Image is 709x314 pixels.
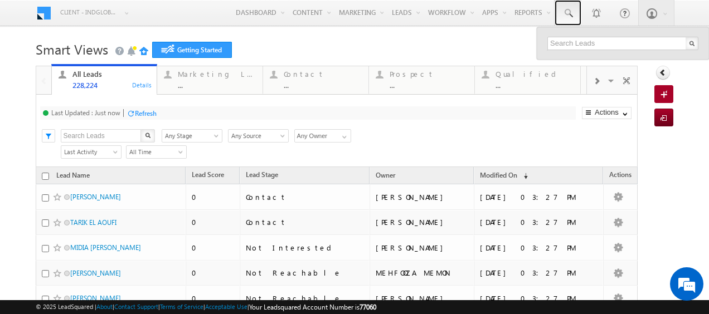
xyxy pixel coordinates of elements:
a: Acceptable Use [205,303,247,310]
div: [DATE] 03:27 PM [480,192,599,202]
a: About [96,303,113,310]
div: [DATE] 03:27 PM [480,243,599,253]
span: Client - indglobal1 (77060) [60,7,119,18]
div: [DATE] 03:27 PM [480,217,599,227]
input: Type to Search [294,129,351,143]
div: Chat with us now [58,58,187,73]
span: All Time [127,147,183,157]
a: Contact Support [114,303,158,310]
a: Show All Items [336,130,350,141]
span: Your Leadsquared Account Number is [249,303,376,311]
a: Contact... [263,66,369,94]
div: ... [178,81,256,89]
span: © 2025 LeadSquared | | | | | [36,302,376,312]
div: MEHFOOZA MEMON [376,268,469,278]
div: 0 [192,293,235,303]
em: Start Chat [152,241,202,256]
a: Modified On (sorted descending) [474,169,533,183]
span: 77060 [360,303,376,311]
div: Qualified [496,70,574,78]
span: Lead Stage [246,170,278,179]
a: Lead Stage [240,169,284,183]
input: Check all records [42,173,49,180]
div: Minimize live chat window [183,6,210,32]
a: All Leads228,224Details [51,64,158,95]
div: Contact [284,70,362,78]
span: Any Source [229,131,285,141]
div: Not Reachable [246,293,364,303]
div: [DATE] 03:27 PM [480,293,599,303]
div: Contact [246,192,364,202]
button: Actions [582,107,632,119]
span: Smart Views [36,40,108,58]
div: ... [496,81,574,89]
div: 0 [192,243,235,253]
a: Getting Started [152,42,232,58]
div: Last Updated : Just now [51,109,120,117]
input: Search Leads [547,37,698,50]
a: Marketing Leads... [157,66,263,94]
a: [PERSON_NAME] [70,294,121,302]
span: Last Activity [61,147,118,157]
a: [PERSON_NAME] [70,193,121,201]
div: [PERSON_NAME] [376,243,469,253]
div: [PERSON_NAME] [376,192,469,202]
div: 0 [192,217,235,227]
div: [DATE] 03:27 PM [480,268,599,278]
div: Details [132,80,153,90]
div: Not Interested [246,243,364,253]
div: 0 [192,192,235,202]
div: Not Reachable [246,268,364,278]
div: Lead Stage Filter [162,129,222,143]
a: Prospect... [368,66,475,94]
div: Contact [246,217,364,227]
a: [PERSON_NAME] [70,269,121,277]
span: Actions [604,169,637,183]
a: TARIK EL AOUFI [70,218,116,227]
a: Lead Score [186,169,230,183]
a: Any Stage [162,129,222,143]
a: Last Activity [61,145,122,159]
div: Marketing Leads [178,70,256,78]
img: d_60004797649_company_0_60004797649 [19,58,47,73]
a: MIDIA [PERSON_NAME] [70,243,141,252]
a: All Time [126,145,187,159]
textarea: Type your message and hit 'Enter' [14,103,203,232]
img: Search [145,133,150,138]
div: All Leads [72,70,150,78]
div: Refresh [135,109,157,117]
span: Owner [376,171,395,179]
div: ... [284,81,362,89]
div: ... [390,81,468,89]
a: Any Source [228,129,289,143]
a: Lead Name [51,169,95,184]
div: Lead Source Filter [228,129,289,143]
div: Prospect [390,70,468,78]
div: [PERSON_NAME] [376,217,469,227]
div: 228,224 [72,81,150,89]
input: Search Leads [61,129,142,143]
a: Terms of Service [160,303,203,310]
a: Qualified... [474,66,581,94]
div: [PERSON_NAME] [376,293,469,303]
div: 0 [192,268,235,278]
span: (sorted descending) [519,171,528,180]
span: Modified On [480,171,517,179]
div: Owner Filter [294,129,350,143]
span: Lead Score [192,170,224,179]
span: Any Stage [162,131,218,141]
